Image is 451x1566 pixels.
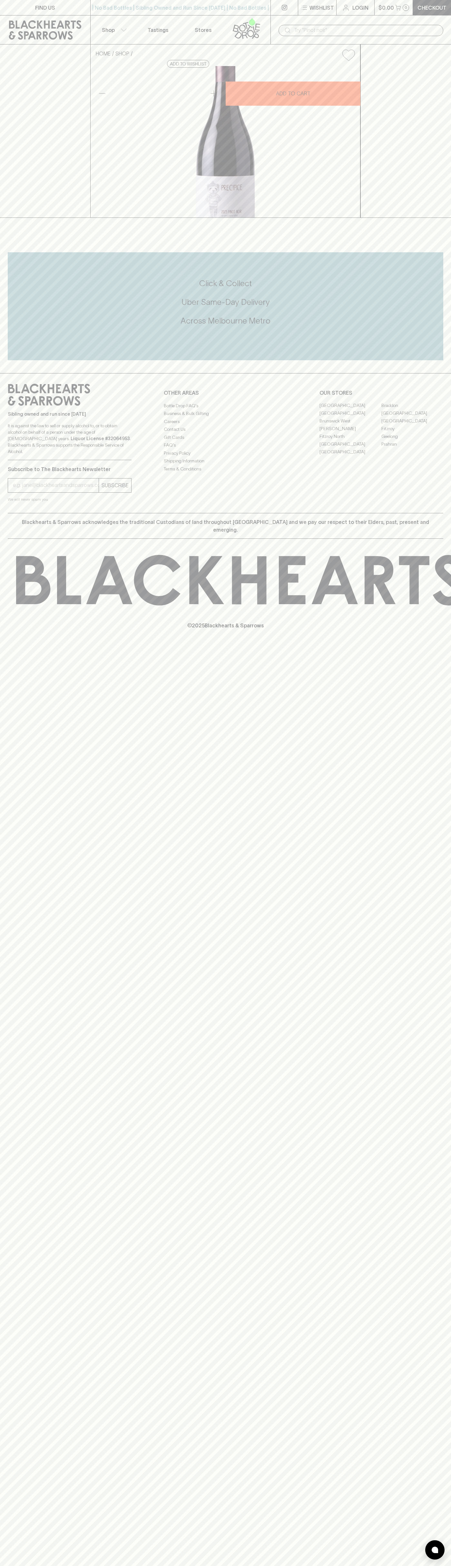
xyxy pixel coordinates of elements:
p: SUBSCRIBE [102,481,129,489]
a: Terms & Conditions [164,465,288,473]
input: Try "Pinot noir" [294,25,438,35]
a: [GEOGRAPHIC_DATA] [319,402,381,410]
button: Add to wishlist [167,60,209,68]
a: [GEOGRAPHIC_DATA] [381,410,443,417]
a: Gift Cards [164,433,288,441]
p: Subscribe to The Blackhearts Newsletter [8,465,132,473]
button: ADD TO CART [226,82,360,106]
a: Careers [164,418,288,425]
p: It is against the law to sell or supply alcohol to, or to obtain alcohol on behalf of a person un... [8,422,132,455]
p: Checkout [417,4,446,12]
a: [GEOGRAPHIC_DATA] [319,440,381,448]
p: OTHER AREAS [164,389,288,397]
a: Geelong [381,433,443,440]
strong: Liquor License #32064953 [71,436,130,441]
p: FIND US [35,4,55,12]
a: Fitzroy [381,425,443,433]
p: ADD TO CART [276,90,310,97]
a: FAQ's [164,441,288,449]
p: Shop [102,26,115,34]
button: Shop [91,15,136,44]
h5: Click & Collect [8,278,443,289]
p: $0.00 [378,4,394,12]
p: OUR STORES [319,389,443,397]
a: Prahran [381,440,443,448]
p: Login [352,4,368,12]
a: HOME [96,51,111,56]
p: Wishlist [309,4,334,12]
p: Sibling owned and run since [DATE] [8,411,132,417]
img: 37294.png [91,66,360,217]
a: [GEOGRAPHIC_DATA] [381,417,443,425]
a: Privacy Policy [164,449,288,457]
button: SUBSCRIBE [99,479,131,492]
a: Business & Bulk Gifting [164,410,288,418]
a: Shipping Information [164,457,288,465]
h5: Uber Same-Day Delivery [8,297,443,307]
img: bubble-icon [432,1547,438,1553]
p: Stores [195,26,211,34]
a: Bottle Drop FAQ's [164,402,288,410]
a: [PERSON_NAME] [319,425,381,433]
a: Fitzroy North [319,433,381,440]
a: Brunswick West [319,417,381,425]
p: 0 [405,6,407,9]
div: Call to action block [8,252,443,360]
a: Stores [181,15,226,44]
a: [GEOGRAPHIC_DATA] [319,448,381,456]
p: Blackhearts & Sparrows acknowledges the traditional Custodians of land throughout [GEOGRAPHIC_DAT... [13,518,438,534]
a: Braddon [381,402,443,410]
h5: Across Melbourne Metro [8,315,443,326]
a: Contact Us [164,426,288,433]
p: We will never spam you [8,496,132,503]
a: [GEOGRAPHIC_DATA] [319,410,381,417]
button: Add to wishlist [340,47,358,63]
input: e.g. jane@blackheartsandsparrows.com.au [13,480,99,490]
a: Tastings [135,15,181,44]
p: Tastings [148,26,168,34]
a: SHOP [115,51,129,56]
